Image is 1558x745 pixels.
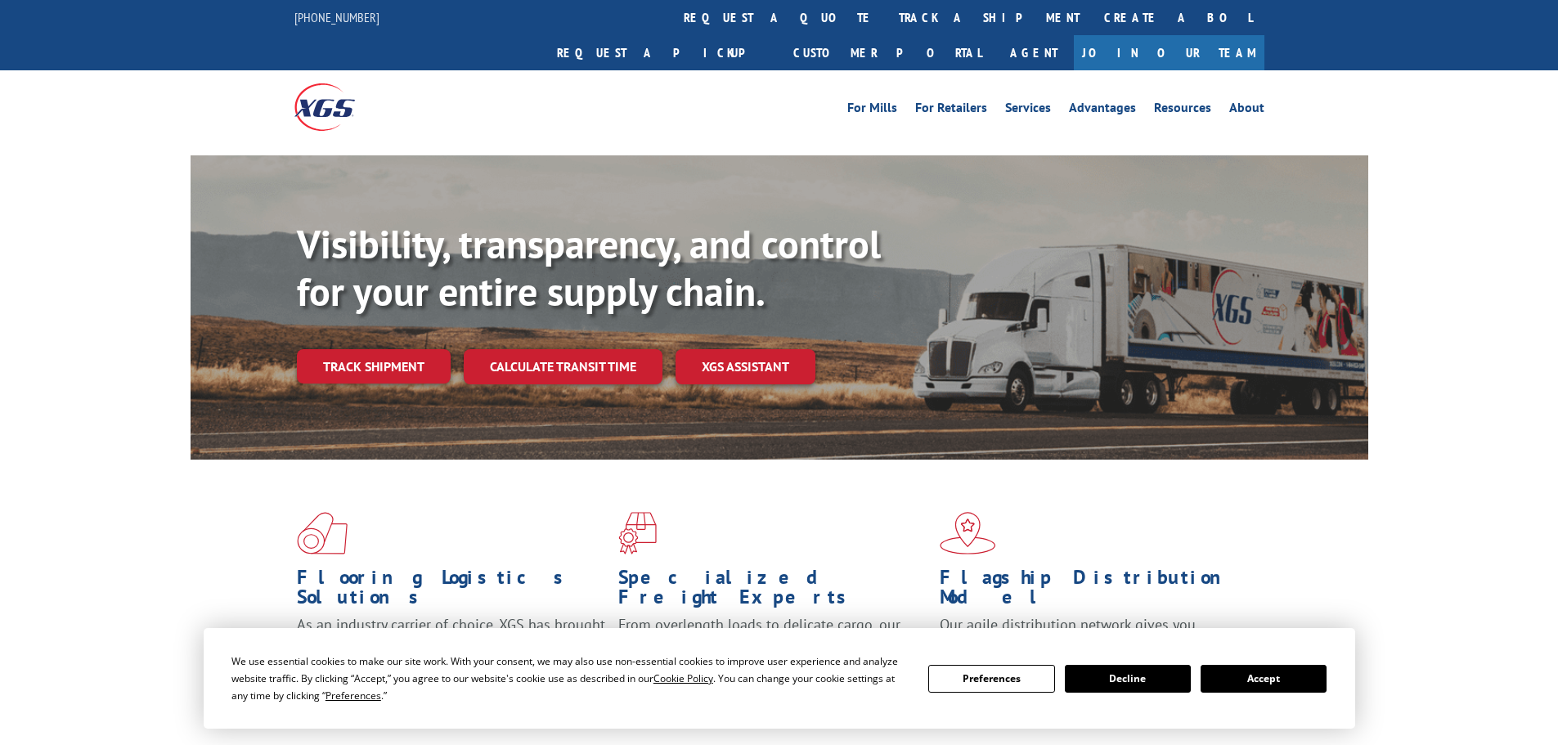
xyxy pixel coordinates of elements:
[781,35,994,70] a: Customer Portal
[231,653,909,704] div: We use essential cookies to make our site work. With your consent, we may also use non-essential ...
[847,101,897,119] a: For Mills
[928,665,1054,693] button: Preferences
[297,568,606,615] h1: Flooring Logistics Solutions
[326,689,381,702] span: Preferences
[618,615,927,688] p: From overlength loads to delicate cargo, our experienced staff knows the best way to move your fr...
[1201,665,1327,693] button: Accept
[1229,101,1264,119] a: About
[297,512,348,554] img: xgs-icon-total-supply-chain-intelligence-red
[676,349,815,384] a: XGS ASSISTANT
[204,628,1355,729] div: Cookie Consent Prompt
[994,35,1074,70] a: Agent
[464,349,662,384] a: Calculate transit time
[1154,101,1211,119] a: Resources
[940,615,1241,653] span: Our agile distribution network gives you nationwide inventory management on demand.
[294,9,379,25] a: [PHONE_NUMBER]
[297,218,881,316] b: Visibility, transparency, and control for your entire supply chain.
[545,35,781,70] a: Request a pickup
[618,568,927,615] h1: Specialized Freight Experts
[1065,665,1191,693] button: Decline
[618,512,657,554] img: xgs-icon-focused-on-flooring-red
[1005,101,1051,119] a: Services
[940,568,1249,615] h1: Flagship Distribution Model
[297,615,605,673] span: As an industry carrier of choice, XGS has brought innovation and dedication to flooring logistics...
[1074,35,1264,70] a: Join Our Team
[940,512,996,554] img: xgs-icon-flagship-distribution-model-red
[653,671,713,685] span: Cookie Policy
[297,349,451,384] a: Track shipment
[915,101,987,119] a: For Retailers
[1069,101,1136,119] a: Advantages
